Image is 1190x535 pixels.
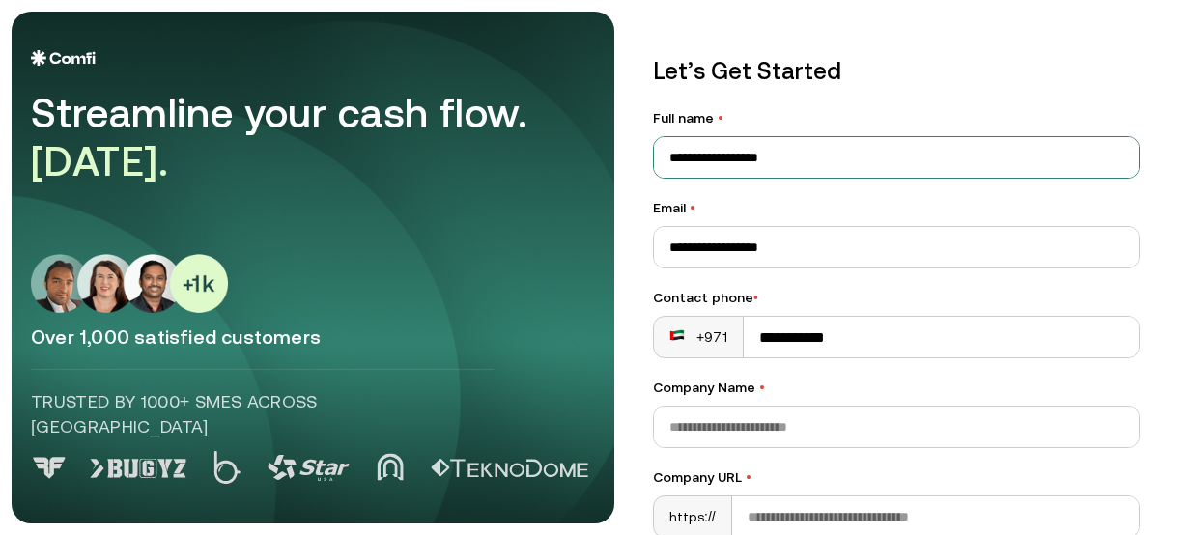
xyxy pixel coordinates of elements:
[31,457,68,479] img: Logo 0
[90,459,186,478] img: Logo 1
[653,108,1140,128] label: Full name
[31,89,572,186] div: Streamline your cash flow.
[690,200,695,215] span: •
[753,290,758,305] span: •
[653,288,1140,308] div: Contact phone
[653,54,1140,89] p: Let’s Get Started
[669,327,727,347] div: +971
[653,198,1140,218] label: Email
[653,467,1140,488] label: Company URL
[653,378,1140,398] label: Company Name
[746,469,751,485] span: •
[31,138,168,184] span: [DATE].
[31,50,96,66] img: Logo
[31,324,595,350] p: Over 1,000 satisfied customers
[268,455,350,481] img: Logo 3
[31,389,494,439] p: Trusted by 1000+ SMEs across [GEOGRAPHIC_DATA]
[377,453,404,481] img: Logo 4
[431,459,588,478] img: Logo 5
[718,110,723,126] span: •
[759,380,765,395] span: •
[213,451,241,484] img: Logo 2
